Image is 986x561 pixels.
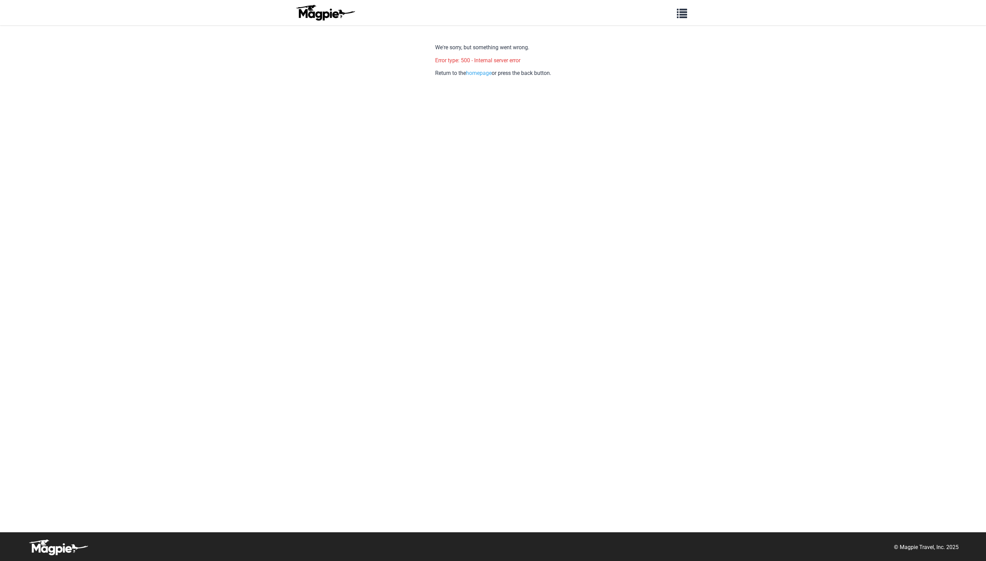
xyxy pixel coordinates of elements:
a: homepage [466,70,492,76]
img: logo-white-d94fa1abed81b67a048b3d0f0ab5b955.png [27,539,89,556]
p: We're sorry, but something went wrong. [435,43,551,52]
img: logo-ab69f6fb50320c5b225c76a69d11143b.png [294,4,356,21]
p: Return to the or press the back button. [435,69,551,78]
p: © Magpie Travel, Inc. 2025 [894,543,959,552]
p: Error type: 500 - Internal server error [435,56,551,65]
